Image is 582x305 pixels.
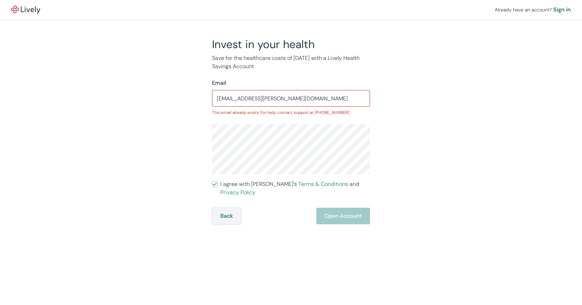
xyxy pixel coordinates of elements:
[212,109,370,116] p: This email already exists. For help, contact support at [PHONE_NUMBER]
[212,79,226,87] label: Email
[212,208,241,224] button: Back
[553,6,571,14] a: Sign in
[11,6,40,14] a: LivelyLively
[495,6,571,14] div: Already have an account?
[11,6,40,14] img: Lively
[212,37,370,51] h2: Invest in your health
[212,54,370,71] p: Save for the healthcare costs of [DATE] with a Lively Health Savings Account
[220,189,255,196] a: Privacy Policy
[298,180,348,188] a: Terms & Conditions
[220,180,370,197] span: I agree with [PERSON_NAME]’s and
